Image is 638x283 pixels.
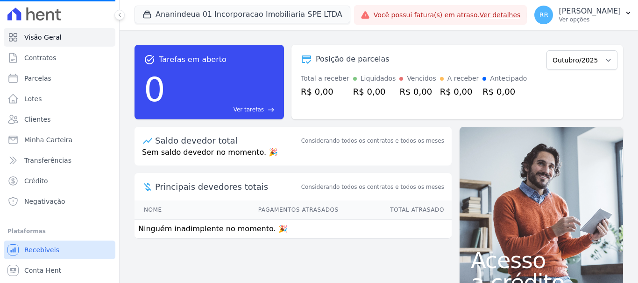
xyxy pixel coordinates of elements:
[24,94,42,104] span: Lotes
[24,74,51,83] span: Parcelas
[482,85,527,98] div: R$ 0,00
[559,7,621,16] p: [PERSON_NAME]
[301,183,444,191] span: Considerando todos os contratos e todos os meses
[24,176,48,186] span: Crédito
[353,85,396,98] div: R$ 0,00
[24,245,59,255] span: Recebíveis
[234,105,264,114] span: Ver tarefas
[471,249,612,271] span: Acesso
[490,74,527,83] div: Antecipado
[169,105,275,114] a: Ver tarefas east
[135,220,452,239] td: Ninguém inadimplente no momento. 🎉
[7,226,112,237] div: Plataformas
[559,16,621,23] p: Ver opções
[159,54,227,65] span: Tarefas em aberto
[4,261,115,280] a: Conta Hent
[4,151,115,170] a: Transferências
[155,180,299,193] span: Principais devedores totais
[374,10,521,20] span: Você possui fatura(s) em atraso.
[24,33,62,42] span: Visão Geral
[301,74,349,83] div: Total a receber
[24,53,56,62] span: Contratos
[135,147,452,166] p: Sem saldo devedor no momento. 🎉
[301,137,444,145] div: Considerando todos os contratos e todos os meses
[24,197,65,206] span: Negativação
[440,85,479,98] div: R$ 0,00
[144,54,155,65] span: task_alt
[24,156,71,165] span: Transferências
[4,241,115,259] a: Recebíveis
[4,131,115,149] a: Minha Carteira
[24,115,50,124] span: Clientes
[447,74,479,83] div: A receber
[24,266,61,275] span: Conta Hent
[24,135,72,145] span: Minha Carteira
[4,192,115,211] a: Negativação
[268,106,275,113] span: east
[539,12,548,18] span: RR
[361,74,396,83] div: Liquidados
[407,74,436,83] div: Vencidos
[191,200,339,220] th: Pagamentos Atrasados
[4,69,115,88] a: Parcelas
[480,11,521,19] a: Ver detalhes
[155,134,299,147] div: Saldo devedor total
[316,54,390,65] div: Posição de parcelas
[4,172,115,190] a: Crédito
[144,65,165,114] div: 0
[135,200,191,220] th: Nome
[4,28,115,47] a: Visão Geral
[135,6,350,23] button: Ananindeua 01 Incorporacao Imobiliaria SPE LTDA
[399,85,436,98] div: R$ 0,00
[301,85,349,98] div: R$ 0,00
[4,90,115,108] a: Lotes
[4,110,115,129] a: Clientes
[4,48,115,67] a: Contratos
[339,200,452,220] th: Total Atrasado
